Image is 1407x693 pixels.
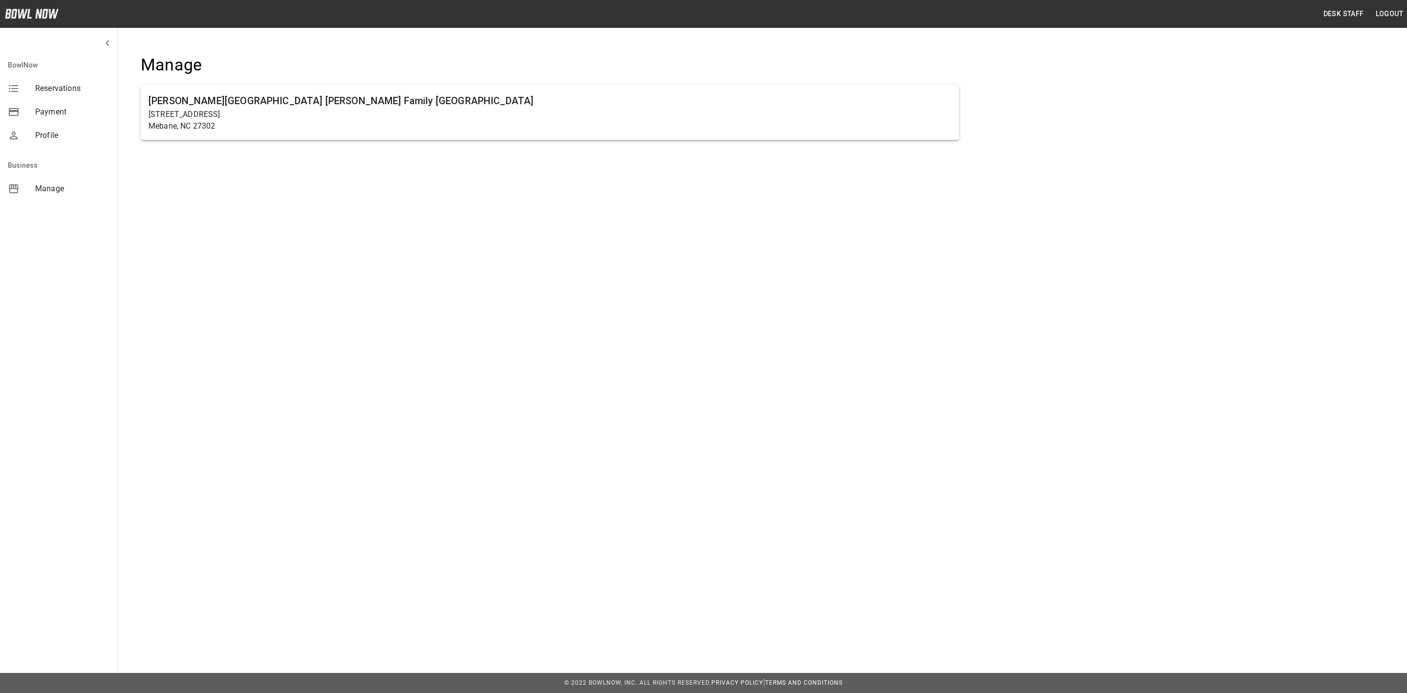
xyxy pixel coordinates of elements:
[149,120,951,132] p: Mebane, NC 27302
[1320,5,1368,23] button: Desk Staff
[141,55,959,75] h4: Manage
[35,183,109,195] span: Manage
[765,679,843,686] a: Terms and Conditions
[564,679,711,686] span: © 2022 BowlNow, Inc. All Rights Reserved.
[35,83,109,94] span: Reservations
[35,106,109,118] span: Payment
[149,109,951,120] p: [STREET_ADDRESS]
[35,130,109,141] span: Profile
[5,9,59,19] img: logo
[1372,5,1407,23] button: Logout
[711,679,763,686] a: Privacy Policy
[149,93,951,109] h6: [PERSON_NAME][GEOGRAPHIC_DATA] [PERSON_NAME] Family [GEOGRAPHIC_DATA]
